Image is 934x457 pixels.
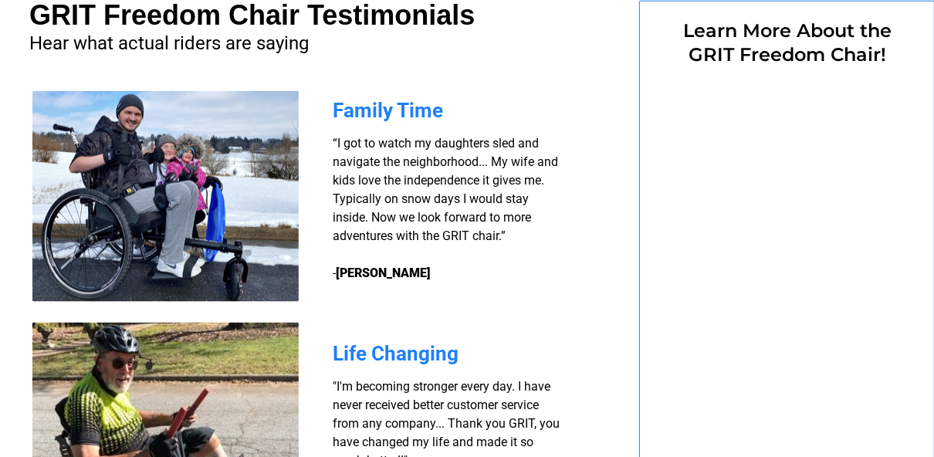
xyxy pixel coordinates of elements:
[665,76,909,191] iframe: Form 0
[336,266,431,280] strong: [PERSON_NAME]
[333,136,558,280] span: “I got to watch my daughters sled and navigate the neighborhood... My wife and kids love the inde...
[333,99,443,122] span: Family Time
[683,19,892,66] span: Learn More About the GRIT Freedom Chair!
[29,32,309,54] span: Hear what actual riders are saying
[333,342,459,365] span: Life Changing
